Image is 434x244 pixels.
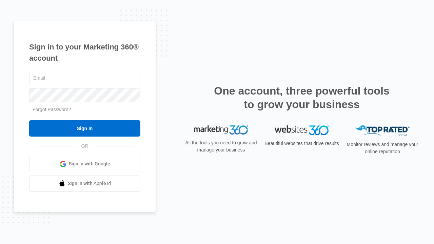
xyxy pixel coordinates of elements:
[29,176,140,192] a: Sign in with Apple Id
[264,140,340,147] p: Beautiful websites that drive results
[77,143,93,150] span: OR
[69,160,110,167] span: Sign in with Google
[29,71,140,85] input: Email
[212,84,392,111] h2: One account, three powerful tools to grow your business
[194,125,248,135] img: Marketing 360
[355,125,410,137] img: Top Rated Local
[33,107,71,112] a: Forgot Password?
[68,180,111,187] span: Sign in with Apple Id
[29,41,140,64] h1: Sign in to your Marketing 360® account
[183,139,259,154] p: All the tools you need to grow and manage your business
[29,156,140,172] a: Sign in with Google
[275,125,329,135] img: Websites 360
[29,120,140,137] input: Sign In
[344,141,420,155] p: Monitor reviews and manage your online reputation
